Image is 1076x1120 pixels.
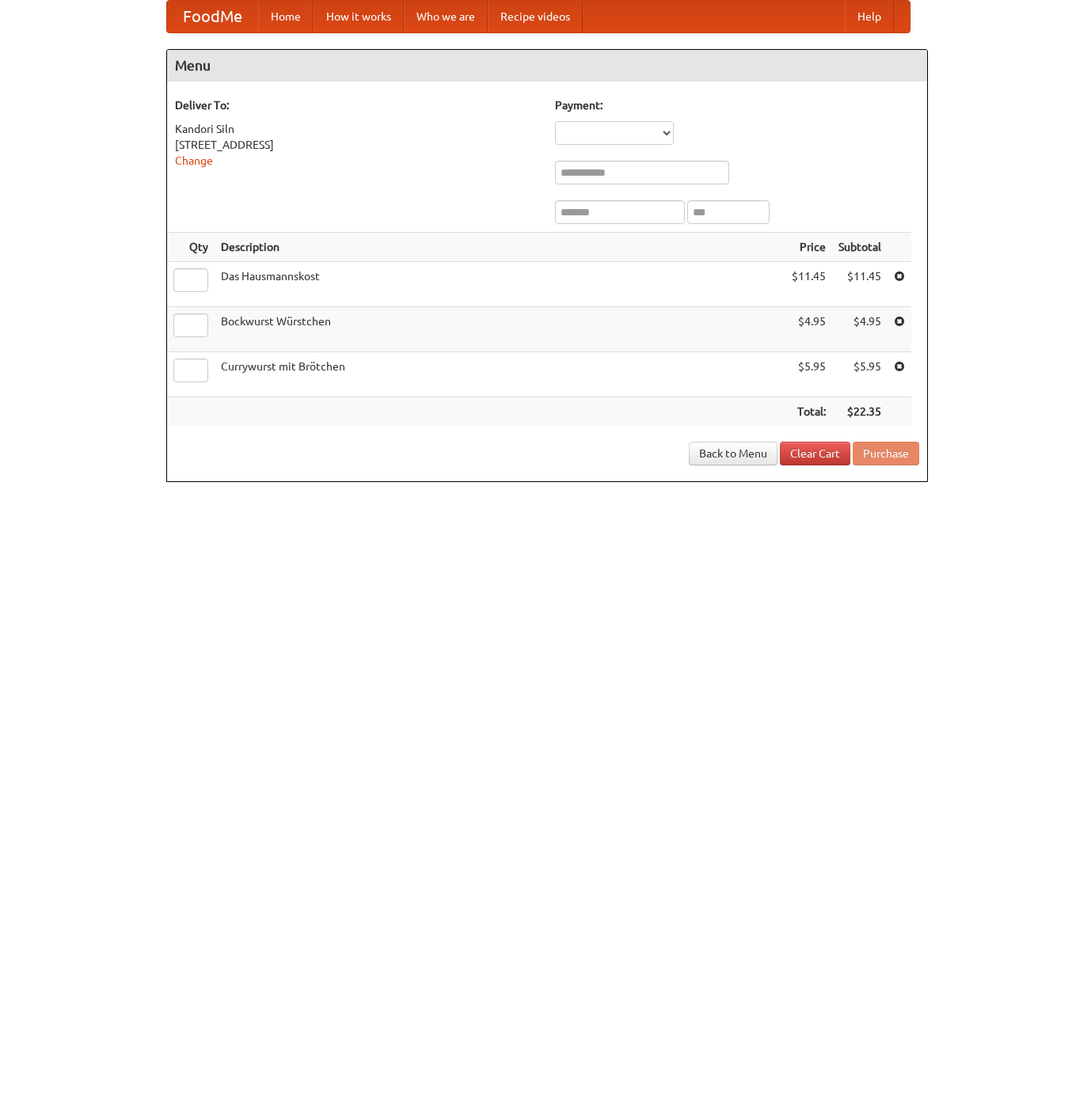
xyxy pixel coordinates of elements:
[215,262,785,307] td: Das Hausmannskost
[314,1,404,32] a: How it works
[404,1,488,32] a: Who we are
[555,97,919,113] h5: Payment:
[832,233,888,262] th: Subtotal
[215,233,785,262] th: Description
[785,262,832,307] td: $11.45
[832,352,888,397] td: $5.95
[175,137,539,153] div: [STREET_ADDRESS]
[258,1,314,32] a: Home
[785,352,832,397] td: $5.95
[780,442,850,465] a: Clear Cart
[167,233,215,262] th: Qty
[488,1,583,32] a: Recipe videos
[215,307,785,352] td: Bockwurst Würstchen
[785,397,832,427] th: Total:
[785,233,832,262] th: Price
[832,262,888,307] td: $11.45
[853,442,919,465] button: Purchase
[215,352,785,397] td: Currywurst mit Brötchen
[832,397,888,427] th: $22.35
[689,442,778,465] a: Back to Menu
[845,1,894,32] a: Help
[832,307,888,352] td: $4.95
[175,154,213,167] a: Change
[175,121,539,137] div: Kandori Siln
[167,1,258,32] a: FoodMe
[167,50,927,82] h4: Menu
[175,97,539,113] h5: Deliver To:
[785,307,832,352] td: $4.95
